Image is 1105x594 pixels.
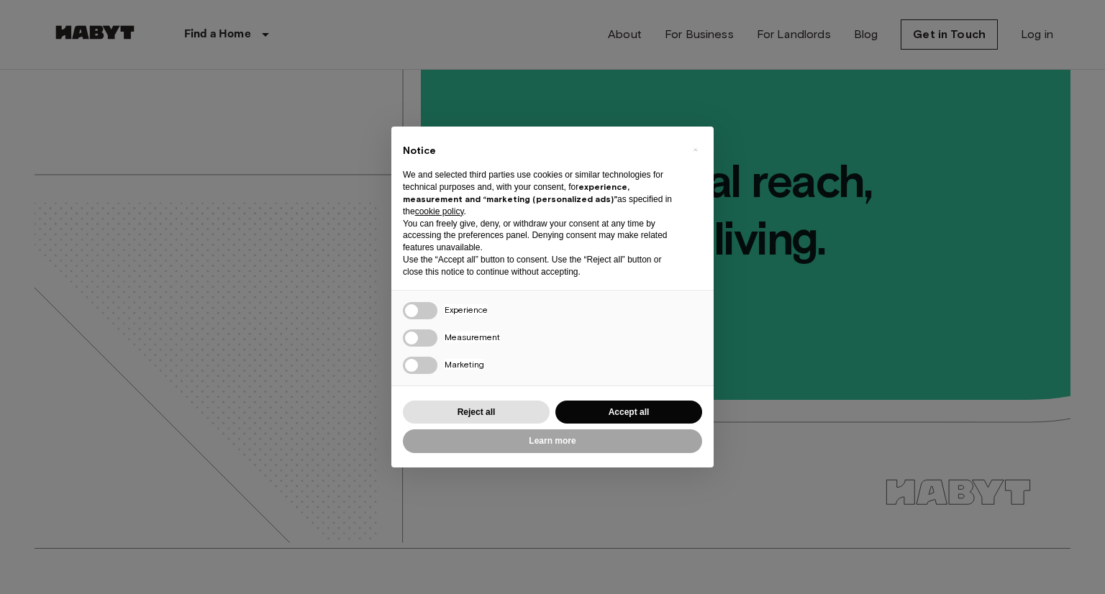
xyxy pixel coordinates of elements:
button: Accept all [555,401,702,424]
p: We and selected third parties use cookies or similar technologies for technical purposes and, wit... [403,169,679,217]
button: Learn more [403,429,702,453]
span: × [693,141,698,158]
p: You can freely give, deny, or withdraw your consent at any time by accessing the preferences pane... [403,218,679,254]
span: Measurement [445,332,500,342]
h2: Notice [403,144,679,158]
button: Close this notice [683,138,706,161]
span: Experience [445,304,488,315]
button: Reject all [403,401,550,424]
strong: experience, measurement and “marketing (personalized ads)” [403,181,629,204]
span: Marketing [445,359,484,370]
p: Use the “Accept all” button to consent. Use the “Reject all” button or close this notice to conti... [403,254,679,278]
a: cookie policy [415,206,464,216]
